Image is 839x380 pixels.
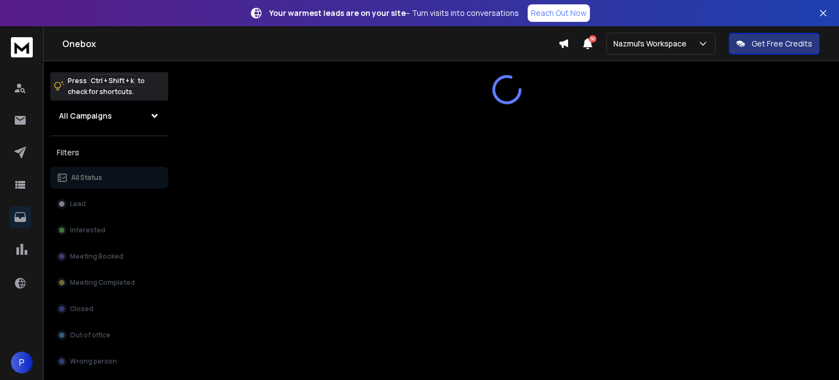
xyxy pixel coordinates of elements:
[269,8,406,18] strong: Your warmest leads are on your site
[89,74,135,87] span: Ctrl + Shift + k
[269,8,519,19] p: – Turn visits into conversations
[531,8,587,19] p: Reach Out Now
[528,4,590,22] a: Reach Out Now
[589,35,596,43] span: 50
[613,38,691,49] p: Nazmul's Workspace
[59,110,112,121] h1: All Campaigns
[729,33,820,55] button: Get Free Credits
[11,352,33,373] button: P
[50,145,168,160] h3: Filters
[62,37,558,50] h1: Onebox
[68,75,145,97] p: Press to check for shortcuts.
[50,105,168,127] button: All Campaigns
[11,37,33,57] img: logo
[752,38,812,49] p: Get Free Credits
